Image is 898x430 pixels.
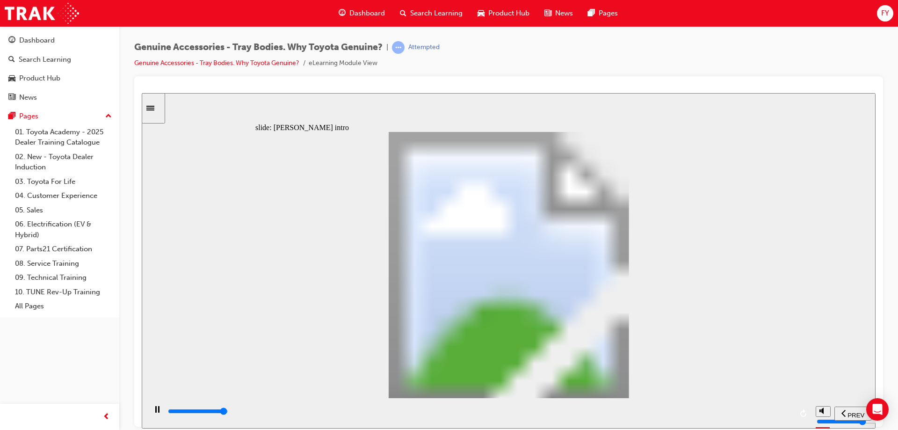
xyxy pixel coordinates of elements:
[8,36,15,45] span: guage-icon
[8,56,15,64] span: search-icon
[8,94,15,102] span: news-icon
[11,299,116,313] a: All Pages
[675,325,735,332] input: volume
[19,92,37,103] div: News
[4,108,116,125] button: Pages
[134,59,299,67] a: Genuine Accessories - Tray Bodies. Why Toyota Genuine?
[693,313,730,328] button: previous
[674,313,689,324] button: volume
[349,8,385,19] span: Dashboard
[4,32,116,49] a: Dashboard
[19,111,38,122] div: Pages
[8,112,15,121] span: pages-icon
[4,89,116,106] a: News
[5,313,21,328] button: play/pause
[331,4,392,23] a: guage-iconDashboard
[5,3,79,24] img: Trak
[339,7,346,19] span: guage-icon
[478,7,485,19] span: car-icon
[408,43,440,52] div: Attempted
[706,319,723,326] span: PREV
[11,242,116,256] a: 07. Parts21 Certification
[392,41,405,54] span: learningRecordVerb_ATTEMPT-icon
[26,314,87,322] input: slide progress
[866,398,889,421] div: Open Intercom Messenger
[470,4,537,23] a: car-iconProduct Hub
[4,70,116,87] a: Product Hub
[410,8,463,19] span: Search Learning
[4,30,116,108] button: DashboardSearch LearningProduct HubNews
[134,42,383,53] span: Genuine Accessories - Tray Bodies. Why Toyota Genuine?
[103,411,110,423] span: prev-icon
[488,8,529,19] span: Product Hub
[11,150,116,175] a: 02. New - Toyota Dealer Induction
[555,8,573,19] span: News
[881,8,889,19] span: FY
[19,35,55,46] div: Dashboard
[392,4,470,23] a: search-iconSearch Learning
[544,7,551,19] span: news-icon
[11,285,116,299] a: 10. TUNE Rev-Up Training
[655,313,669,328] button: replay
[11,125,116,150] a: 01. Toyota Academy - 2025 Dealer Training Catalogue
[11,256,116,271] a: 08. Service Training
[5,305,669,335] div: playback controls
[11,217,116,242] a: 06. Electrification (EV & Hybrid)
[11,189,116,203] a: 04. Customer Experience
[877,5,893,22] button: FY
[537,4,580,23] a: news-iconNews
[693,305,730,335] nav: slide navigation
[400,7,406,19] span: search-icon
[105,110,112,123] span: up-icon
[674,305,688,335] div: misc controls
[19,54,71,65] div: Search Learning
[11,270,116,285] a: 09. Technical Training
[588,7,595,19] span: pages-icon
[11,175,116,189] a: 03. Toyota For Life
[599,8,618,19] span: Pages
[386,42,388,53] span: |
[580,4,625,23] a: pages-iconPages
[4,51,116,68] a: Search Learning
[19,73,60,84] div: Product Hub
[8,74,15,83] span: car-icon
[309,58,377,69] li: eLearning Module View
[11,203,116,218] a: 05. Sales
